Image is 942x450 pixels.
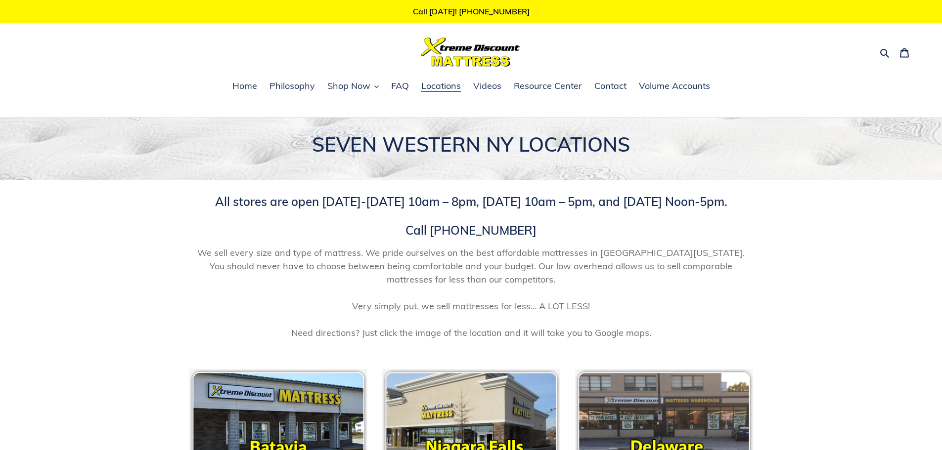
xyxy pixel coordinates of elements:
[269,80,315,92] span: Philosophy
[594,80,627,92] span: Contact
[639,80,710,92] span: Volume Accounts
[421,38,520,67] img: Xtreme Discount Mattress
[215,194,727,238] span: All stores are open [DATE]-[DATE] 10am – 8pm, [DATE] 10am – 5pm, and [DATE] Noon-5pm. Call [PHONE...
[327,80,370,92] span: Shop Now
[509,79,587,94] a: Resource Center
[386,79,414,94] a: FAQ
[416,79,466,94] a: Locations
[232,80,257,92] span: Home
[265,79,320,94] a: Philosophy
[514,80,582,92] span: Resource Center
[391,80,409,92] span: FAQ
[473,80,501,92] span: Videos
[468,79,506,94] a: Videos
[189,246,753,339] span: We sell every size and type of mattress. We pride ourselves on the best affordable mattresses in ...
[589,79,631,94] a: Contact
[634,79,715,94] a: Volume Accounts
[227,79,262,94] a: Home
[322,79,384,94] button: Shop Now
[312,132,630,157] span: SEVEN WESTERN NY LOCATIONS
[421,80,461,92] span: Locations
